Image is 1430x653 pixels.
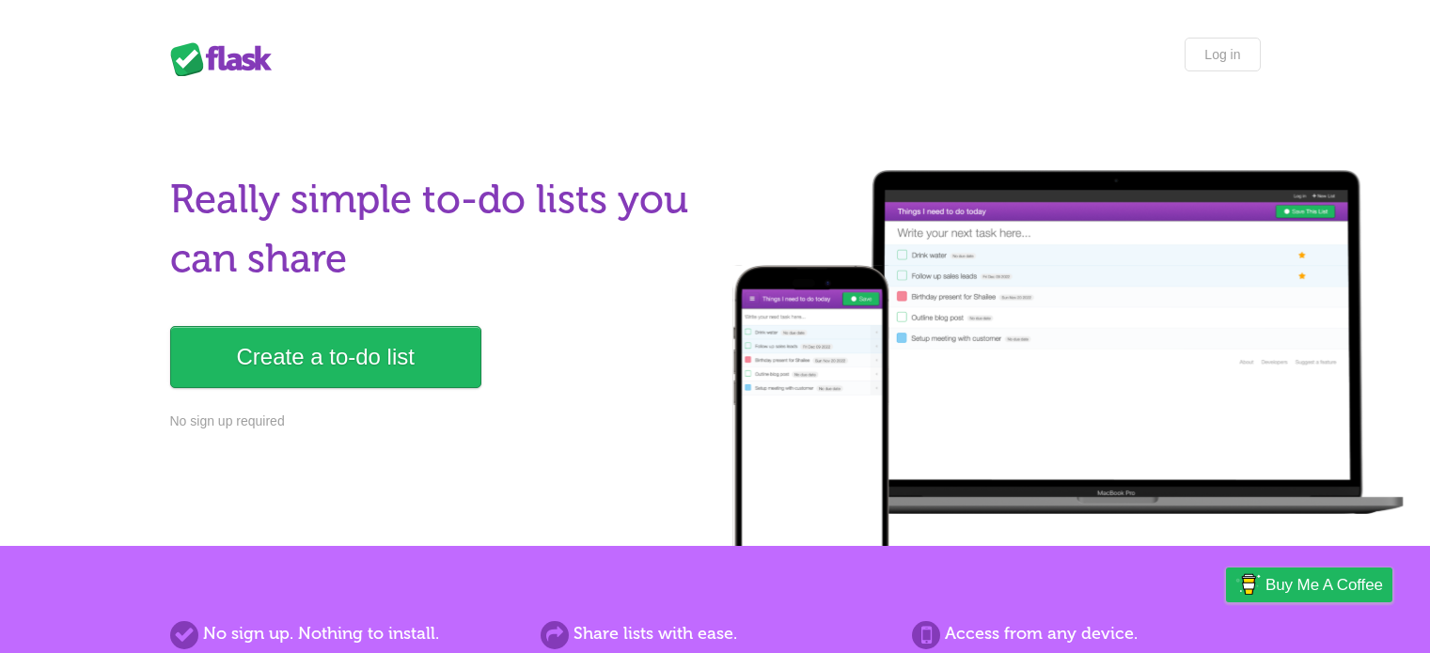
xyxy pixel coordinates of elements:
h2: No sign up. Nothing to install. [170,621,518,646]
a: Create a to-do list [170,326,481,388]
p: No sign up required [170,412,704,431]
h2: Access from any device. [912,621,1260,646]
a: Buy me a coffee [1226,567,1392,602]
img: Buy me a coffee [1235,568,1261,600]
h1: Really simple to-do lists you can share [170,170,704,288]
a: Log in [1185,38,1260,71]
span: Buy me a coffee [1265,568,1383,601]
div: Flask Lists [170,42,283,76]
h2: Share lists with ease. [541,621,888,646]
